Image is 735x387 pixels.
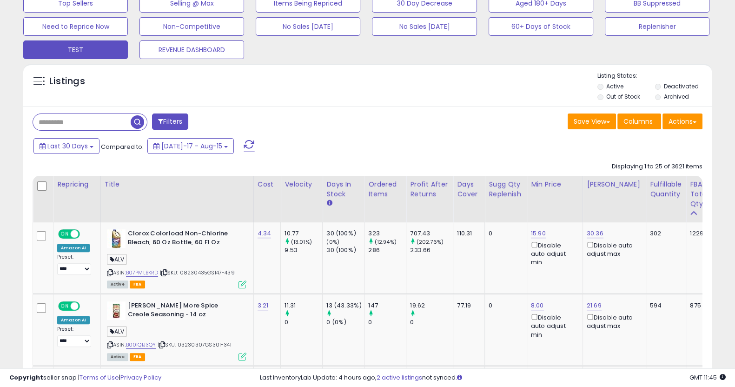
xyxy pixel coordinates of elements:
div: ASIN: [107,229,246,287]
div: Sugg Qty Replenish [489,180,523,199]
span: ALV [107,254,127,265]
button: REVENUE DASHBOARD [139,40,244,59]
span: | SKU: 08230435GS147-439 [160,269,235,276]
span: OFF [79,302,93,310]
img: 41ypIBW-HgL._SL40_.jpg [107,301,126,320]
div: 30 (100%) [326,229,364,238]
span: Compared to: [101,142,144,151]
div: Last InventoryLab Update: 4 hours ago, not synced. [260,374,726,382]
a: 4.34 [258,229,271,238]
div: Days In Stock [326,180,360,199]
span: OFF [79,230,93,238]
div: 0 [368,318,406,327]
label: Out of Stock [606,93,640,100]
a: 30.36 [587,229,603,238]
label: Active [606,82,623,90]
button: Actions [662,113,702,129]
span: ON [59,302,71,310]
div: Amazon AI [57,316,90,324]
div: Amazon AI [57,244,90,252]
div: Fulfillable Quantity [650,180,682,199]
button: Replenisher [605,17,709,36]
p: Listing States: [597,72,712,80]
label: Archived [663,93,689,100]
div: Repricing [57,180,97,189]
small: (12.94%) [375,238,397,246]
div: 30 (100%) [326,246,364,254]
h5: Listings [49,75,85,88]
span: FBA [130,280,146,288]
button: [DATE]-17 - Aug-15 [147,138,234,154]
button: Non-Competitive [139,17,244,36]
div: Displaying 1 to 25 of 3621 items [612,162,702,171]
span: Last 30 Days [47,141,88,151]
button: Save View [568,113,616,129]
div: 233.66 [410,246,453,254]
a: Privacy Policy [120,373,161,382]
div: 0 (0%) [326,318,364,327]
th: Please note that this number is a calculation based on your required days of coverage and your ve... [485,176,527,222]
span: FBA [130,353,146,361]
span: ON [59,230,71,238]
div: Profit After Returns [410,180,449,199]
div: 594 [650,301,679,310]
div: Disable auto adjust min [531,312,576,339]
a: B07PMLBKRD [126,269,159,277]
div: 0 [285,318,322,327]
img: 417g7lMJlCL._SL40_.jpg [107,229,126,248]
div: Disable auto adjust min [531,240,576,267]
span: All listings currently available for purchase on Amazon [107,353,128,361]
div: 147 [368,301,406,310]
div: 110.31 [457,229,477,238]
small: (0%) [326,238,339,246]
div: FBA Total Qty [690,180,708,209]
span: All listings currently available for purchase on Amazon [107,280,128,288]
small: Days In Stock. [326,199,332,207]
span: [DATE]-17 - Aug-15 [161,141,222,151]
b: Clorox Colorload Non-Chlorine Bleach, 60 Oz Bottle, 60 Fl Oz [128,229,241,249]
div: 286 [368,246,406,254]
button: Last 30 Days [33,138,99,154]
div: Disable auto adjust max [587,312,639,330]
div: 77.19 [457,301,477,310]
small: (13.01%) [291,238,312,246]
div: Days Cover [457,180,481,199]
a: 8.00 [531,301,544,310]
div: Preset: [57,254,93,274]
div: Cost [258,180,277,189]
div: Min Price [531,180,579,189]
span: Columns [623,117,653,126]
a: 15.90 [531,229,546,238]
div: 10.77 [285,229,322,238]
div: 19.62 [410,301,453,310]
div: 1229 [690,229,704,238]
div: 707.43 [410,229,453,238]
strong: Copyright [9,373,43,382]
span: | SKU: 03230307GS301-341 [158,341,232,348]
button: Need to Reprice Now [23,17,128,36]
div: 0 [489,229,520,238]
span: ALV [107,326,127,337]
span: 2025-09-15 11:45 GMT [689,373,726,382]
div: Ordered Items [368,180,402,199]
div: 0 [489,301,520,310]
button: 60+ Days of Stock [489,17,593,36]
div: [PERSON_NAME] [587,180,642,189]
button: No Sales [DATE] [372,17,477,36]
div: Disable auto adjust max [587,240,639,258]
div: Preset: [57,326,93,347]
label: Deactivated [663,82,698,90]
div: 875 [690,301,704,310]
div: 323 [368,229,406,238]
div: 0 [410,318,453,327]
div: 302 [650,229,679,238]
button: Columns [617,113,661,129]
div: Title [105,180,250,189]
a: 2 active listings [377,373,422,382]
a: 21.69 [587,301,602,310]
a: B001Q1J3QY [126,341,156,349]
button: Filters [152,113,188,130]
div: Velocity [285,180,318,189]
a: Terms of Use [79,373,119,382]
button: TEST [23,40,128,59]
